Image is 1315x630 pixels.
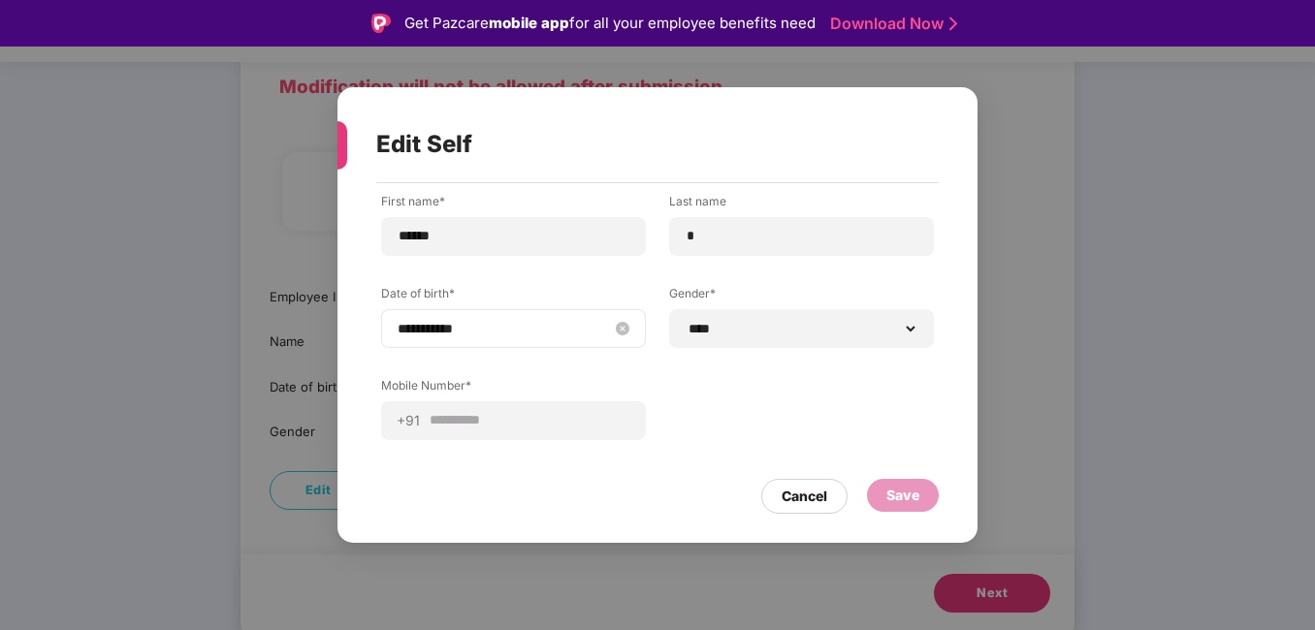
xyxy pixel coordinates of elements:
[669,193,934,217] label: Last name
[381,377,646,401] label: Mobile Number*
[782,486,827,507] div: Cancel
[381,193,646,217] label: First name*
[616,322,629,335] span: close-circle
[949,14,957,34] img: Stroke
[669,285,934,309] label: Gender*
[886,485,919,506] div: Save
[404,12,816,35] div: Get Pazcare for all your employee benefits need
[397,411,428,429] span: +91
[489,14,569,32] strong: mobile app
[830,14,951,34] a: Download Now
[376,107,892,182] div: Edit Self
[381,285,646,309] label: Date of birth*
[371,14,391,33] img: Logo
